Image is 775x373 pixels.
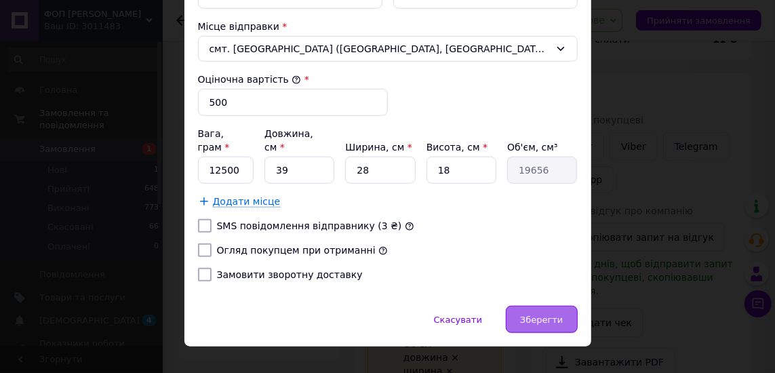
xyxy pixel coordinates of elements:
[198,20,578,33] div: Місце відправки
[213,196,281,208] span: Додати місце
[426,142,488,153] label: Висота, см
[217,245,376,256] label: Огляд покупцем при отриманні
[198,128,230,153] label: Вага, грам
[198,74,302,85] label: Оціночна вартість
[520,315,563,325] span: Зберегти
[217,269,363,280] label: Замовити зворотну доставку
[210,42,550,56] span: смт. [GEOGRAPHIC_DATA] ([GEOGRAPHIC_DATA], [GEOGRAPHIC_DATA]. [GEOGRAPHIC_DATA] сільрада); 79491,...
[345,142,412,153] label: Ширина, см
[264,128,313,153] label: Довжина, см
[217,220,402,231] label: SMS повідомлення відправнику (3 ₴)
[507,140,577,154] div: Об'єм, см³
[434,315,482,325] span: Скасувати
